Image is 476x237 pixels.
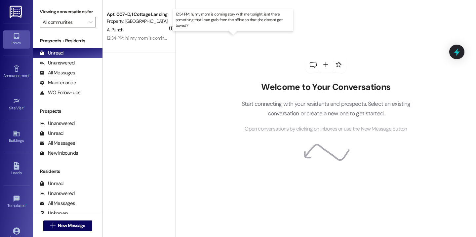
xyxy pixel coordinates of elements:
label: Viewing conversations for [40,7,96,17]
a: Buildings [3,128,30,146]
a: Leads [3,160,30,178]
span: • [24,105,25,109]
div: Prospects + Residents [33,37,102,44]
p: 12:34 PM: hi, my mom is coming stay with me tonight, isnt there something that i can grab from th... [176,12,291,28]
div: All Messages [40,69,75,76]
p: Start connecting with your residents and prospects. Select an existing conversation or create a n... [231,99,420,118]
span: Open conversations by clicking on inboxes or use the New Message button [245,125,407,133]
div: Unanswered [40,59,75,66]
div: Unread [40,180,63,187]
div: WO Follow-ups [40,89,80,96]
div: Unread [40,130,63,137]
i:  [89,20,92,25]
i:  [50,223,55,228]
span: • [25,202,26,207]
div: Property: [GEOGRAPHIC_DATA] [GEOGRAPHIC_DATA] [107,18,168,25]
input: All communities [43,17,85,27]
div: Unanswered [40,190,75,197]
img: ResiDesk Logo [10,6,23,18]
a: Inbox [3,30,30,48]
a: Templates • [3,193,30,211]
div: All Messages [40,140,75,147]
span: A. Punch [107,27,123,33]
div: All Messages [40,200,75,207]
div: Maintenance [40,79,76,86]
button: New Message [43,220,92,231]
span: • [29,72,30,77]
div: Unread [40,50,63,57]
span: New Message [58,222,85,229]
div: New Inbounds [40,150,78,157]
div: Apt. 007~D, 1 Cottage Landing Properties LLC [107,11,168,18]
div: Unanswered [40,120,75,127]
div: Unknown [40,210,68,217]
div: Prospects [33,108,102,115]
a: Site Visit • [3,96,30,113]
div: 12:34 PM: hi, my mom is coming stay with me tonight, isnt there something that i can grab from th... [107,35,366,41]
h2: Welcome to Your Conversations [231,82,420,93]
div: Residents [33,168,102,175]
